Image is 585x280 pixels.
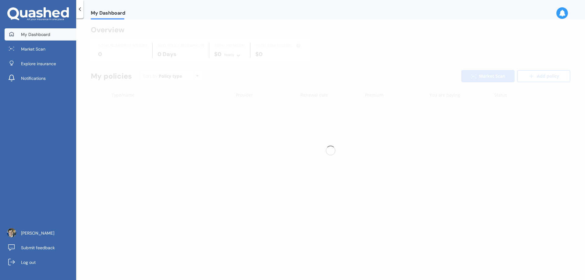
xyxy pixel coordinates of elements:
a: Explore insurance [5,58,76,70]
span: Explore insurance [21,61,56,67]
span: My Dashboard [91,10,125,18]
span: Notifications [21,75,46,81]
a: [PERSON_NAME] [5,227,76,239]
a: Submit feedback [5,242,76,254]
a: Market Scan [5,43,76,55]
a: Notifications [5,72,76,84]
span: [PERSON_NAME] [21,230,54,236]
img: ACg8ocKLX1-eDOQuNMAEPn4KDucLRNgW7fkpvDPCvqlwKX_jxuuu6JIG=s96-c [7,228,16,237]
span: Log out [21,259,36,265]
a: My Dashboard [5,28,76,41]
span: Market Scan [21,46,45,52]
a: Log out [5,256,76,268]
span: My Dashboard [21,31,50,37]
span: Submit feedback [21,245,55,251]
